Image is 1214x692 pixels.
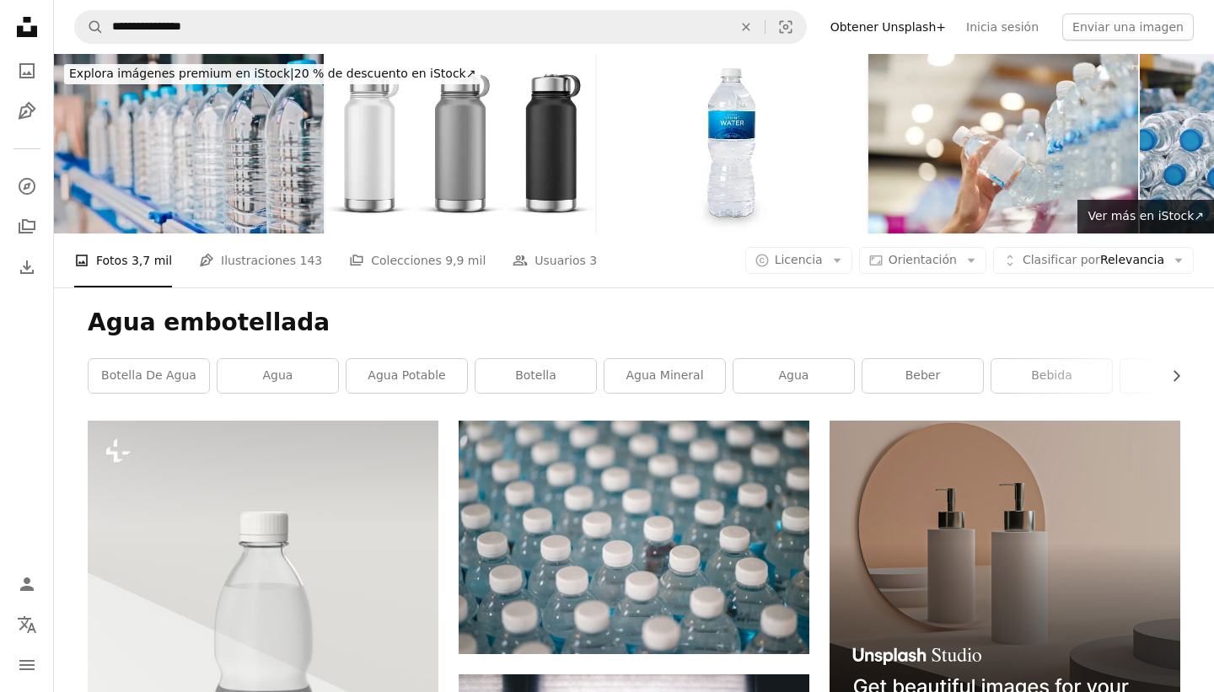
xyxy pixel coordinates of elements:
[604,359,725,393] a: agua mineral
[859,247,986,274] button: Orientación
[868,54,1138,233] img: Primer plano de la mano de la mujer de la mujer seleccionando una botella de agua del estante en ...
[88,676,438,691] a: a bottle of water on a white background
[10,54,44,88] a: Fotos
[299,251,322,270] span: 143
[1088,209,1204,223] span: Ver más en iStock ↗
[10,250,44,284] a: Historial de descargas
[991,359,1112,393] a: bebida
[459,421,809,654] img: Lote de botellas de plástico blanco
[54,54,491,94] a: Explora imágenes premium en iStock|20 % de descuento en iStock↗
[765,11,806,43] button: Búsqueda visual
[54,54,324,233] img: Botellas de agua en una cinta transportadora automatizada
[10,169,44,203] a: Explorar
[889,253,957,266] span: Orientación
[459,529,809,544] a: Lote de botellas de plástico blanco
[475,359,596,393] a: botella
[733,359,854,393] a: Agua
[745,247,852,274] button: Licencia
[728,11,765,43] button: Borrar
[74,10,807,44] form: Encuentra imágenes en todo el sitio
[89,359,209,393] a: botella de agua
[1161,359,1180,393] button: desplazar lista a la derecha
[820,13,956,40] a: Obtener Unsplash+
[199,233,322,287] a: Ilustraciones 143
[64,64,481,84] div: 20 % de descuento en iStock ↗
[346,359,467,393] a: agua potable
[589,251,597,270] span: 3
[993,247,1194,274] button: Clasificar porRelevancia
[349,233,486,287] a: Colecciones 9,9 mil
[10,567,44,601] a: Iniciar sesión / Registrarse
[10,210,44,244] a: Colecciones
[10,94,44,128] a: Ilustraciones
[862,359,983,393] a: beber
[956,13,1049,40] a: Inicia sesión
[1023,253,1100,266] span: Clasificar por
[1062,13,1194,40] button: Enviar una imagen
[597,54,867,233] img: Botella de agua de manantial (fíjense
[10,608,44,641] button: Idioma
[10,10,44,47] a: Inicio — Unsplash
[325,54,595,233] img: Termos blancos, grises y negros. Termo de aluminio sobre fondo blanco. Maqueta de renderizado 3D ...
[75,11,104,43] button: Buscar en Unsplash
[69,67,294,80] span: Explora imágenes premium en iStock |
[1077,200,1214,233] a: Ver más en iStock↗
[775,253,823,266] span: Licencia
[445,251,486,270] span: 9,9 mil
[218,359,338,393] a: agua
[88,308,1180,338] h1: Agua embotellada
[513,233,597,287] a: Usuarios 3
[10,648,44,682] button: Menú
[1023,252,1164,269] span: Relevancia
